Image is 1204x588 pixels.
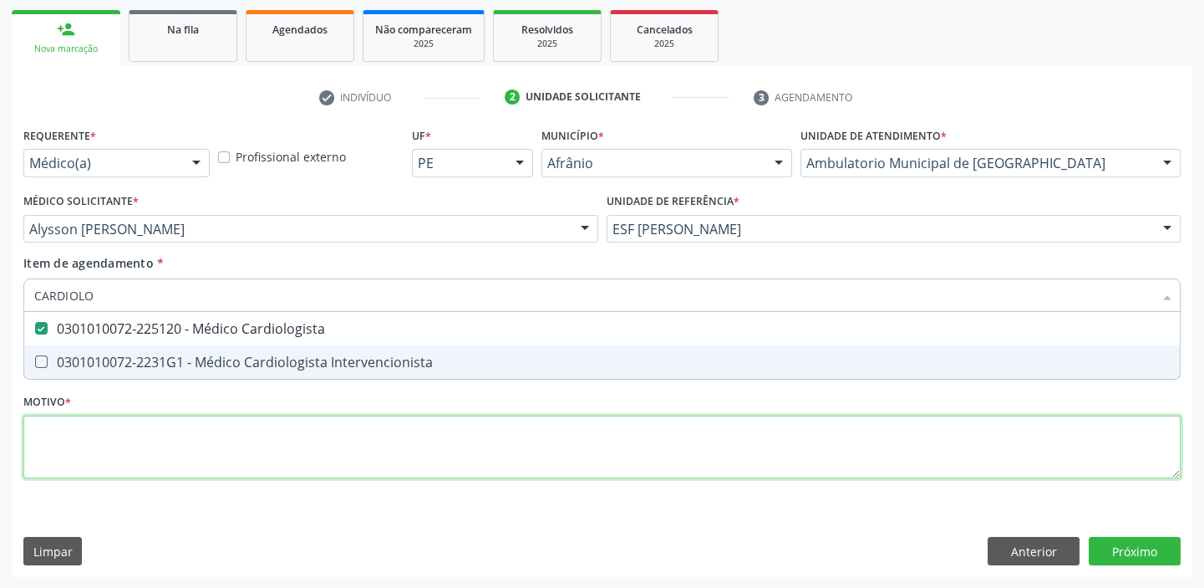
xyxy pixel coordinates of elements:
[526,89,641,105] div: Unidade solicitante
[272,23,328,37] span: Agendados
[622,38,706,50] div: 2025
[23,43,109,55] div: Nova marcação
[34,322,1170,335] div: 0301010072-225120 - Médico Cardiologista
[375,38,472,50] div: 2025
[23,123,96,149] label: Requerente
[612,221,1147,238] span: ESF [PERSON_NAME]
[57,20,75,38] div: person_add
[521,23,573,37] span: Resolvidos
[375,23,472,37] span: Não compareceram
[236,148,346,166] label: Profissional externo
[23,255,154,271] span: Item de agendamento
[505,38,589,50] div: 2025
[607,189,739,215] label: Unidade de referência
[23,189,139,215] label: Médico Solicitante
[988,537,1080,565] button: Anterior
[800,123,947,149] label: Unidade de atendimento
[412,123,431,149] label: UF
[637,23,693,37] span: Cancelados
[418,155,499,171] span: PE
[547,155,758,171] span: Afrânio
[541,123,604,149] label: Município
[29,155,175,171] span: Médico(a)
[806,155,1146,171] span: Ambulatorio Municipal de [GEOGRAPHIC_DATA]
[167,23,199,37] span: Na fila
[34,355,1170,369] div: 0301010072-2231G1 - Médico Cardiologista Intervencionista
[1089,537,1181,565] button: Próximo
[23,390,71,416] label: Motivo
[505,89,520,105] div: 2
[29,221,564,238] span: Alysson [PERSON_NAME]
[34,279,1153,312] input: Buscar por procedimentos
